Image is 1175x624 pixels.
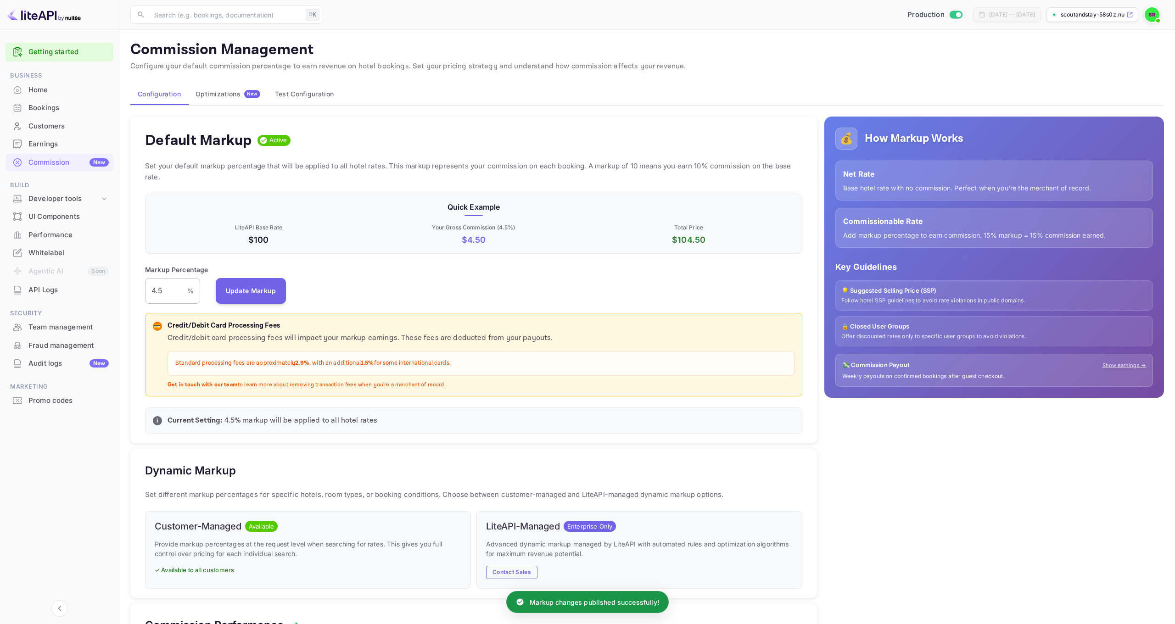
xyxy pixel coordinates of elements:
[266,136,291,145] span: Active
[841,322,1147,331] p: 🔒 Closed User Groups
[28,396,109,406] div: Promo codes
[6,337,113,355] div: Fraud management
[153,234,364,246] p: $100
[841,297,1147,305] p: Follow hotel SSP guidelines to avoid rate violations in public domains.
[145,265,208,274] p: Markup Percentage
[6,99,113,116] a: Bookings
[843,183,1145,193] p: Base hotel rate with no commission. Perfect when you're the merchant of record.
[7,7,81,22] img: LiteAPI logo
[187,286,194,295] p: %
[175,359,787,368] p: Standard processing fees are approximately , with an additional for some international cards.
[153,201,795,212] p: Quick Example
[6,191,113,207] div: Developer tools
[90,158,109,167] div: New
[839,130,853,147] p: 💰
[130,83,188,105] button: Configuration
[6,135,113,153] div: Earnings
[6,135,113,152] a: Earnings
[28,139,109,150] div: Earnings
[6,308,113,318] span: Security
[168,381,795,389] p: to learn more about removing transaction fees when you're a merchant of record.
[6,226,113,243] a: Performance
[130,61,1164,72] p: Configure your default commission percentage to earn revenue on hotel bookings. Set your pricing ...
[835,261,1153,273] p: Key Guidelines
[6,318,113,335] a: Team management
[361,359,374,367] strong: 1.5%
[6,81,113,99] div: Home
[6,208,113,225] a: UI Components
[28,248,109,258] div: Whitelabel
[157,417,158,425] p: i
[843,168,1145,179] p: Net Rate
[28,103,109,113] div: Bookings
[6,392,113,410] div: Promo codes
[6,71,113,81] span: Business
[6,43,113,61] div: Getting started
[6,117,113,134] a: Customers
[368,234,580,246] p: $ 4.50
[168,415,795,426] p: 4.5 % markup will be applied to all hotel rates
[6,226,113,244] div: Performance
[907,10,945,20] span: Production
[28,47,109,57] a: Getting started
[583,234,795,246] p: $ 104.50
[6,244,113,262] div: Whitelabel
[842,373,1146,380] p: Weekly payouts on confirmed bookings after guest checkout.
[28,322,109,333] div: Team management
[6,99,113,117] div: Bookings
[1102,362,1146,369] a: Show earnings →
[295,359,309,367] strong: 2.9%
[486,539,793,558] p: Advanced dynamic markup managed by LiteAPI with automated rules and optimization algorithms for m...
[28,340,109,351] div: Fraud management
[6,355,113,372] a: Audit logsNew
[1145,7,1159,22] img: ScoutAndStay Referrals
[989,11,1035,19] div: [DATE] — [DATE]
[216,278,286,304] button: Update Markup
[843,230,1145,240] p: Add markup percentage to earn commission. 15% markup = 15% commission earned.
[155,521,241,532] h6: Customer-Managed
[843,216,1145,227] p: Commissionable Rate
[564,522,616,531] span: Enterprise Only
[90,359,109,368] div: New
[6,208,113,226] div: UI Components
[486,521,560,532] h6: LiteAPI-Managed
[145,161,802,183] p: Set your default markup percentage that will be applied to all hotel rates. This markup represent...
[904,10,966,20] div: Switch to Sandbox mode
[155,539,461,558] p: Provide markup percentages at the request level when searching for rates. This gives you full con...
[51,600,68,617] button: Collapse navigation
[6,281,113,299] div: API Logs
[6,392,113,409] a: Promo codes
[168,381,238,388] strong: Get in touch with our team
[6,355,113,373] div: Audit logsNew
[196,90,260,98] div: Optimizations
[486,566,537,579] button: Contact Sales
[155,566,461,575] p: ✓ Available to all customers
[841,333,1147,340] p: Offer discounted rates only to specific user groups to avoid violations.
[6,180,113,190] span: Build
[268,83,341,105] button: Test Configuration
[244,91,260,97] span: New
[245,522,278,531] span: Available
[6,382,113,392] span: Marketing
[1061,11,1125,19] p: scoutandstay-58s0z.nui...
[145,489,802,500] p: Set different markup percentages for specific hotels, room types, or booking conditions. Choose b...
[145,278,187,304] input: 0
[6,81,113,98] a: Home
[28,358,109,369] div: Audit logs
[28,230,109,240] div: Performance
[6,281,113,298] a: API Logs
[530,597,659,607] p: Markup changes published successfully!
[28,85,109,95] div: Home
[6,154,113,171] a: CommissionNew
[154,322,161,330] p: 💳
[6,337,113,354] a: Fraud management
[28,157,109,168] div: Commission
[130,41,1164,59] p: Commission Management
[865,131,963,146] h5: How Markup Works
[168,333,795,344] p: Credit/debit card processing fees will impact your markup earnings. These fees are deducted from ...
[28,194,100,204] div: Developer tools
[841,286,1147,295] p: 💡 Suggested Selling Price (SSP)
[6,244,113,261] a: Whitelabel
